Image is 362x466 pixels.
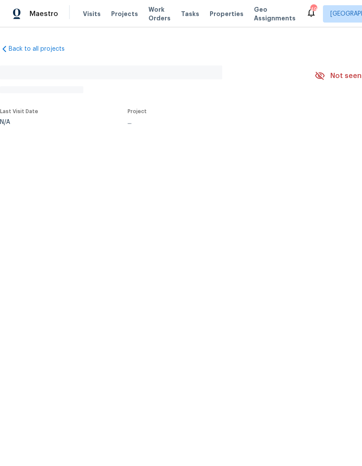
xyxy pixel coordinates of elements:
[128,119,294,125] div: ...
[30,10,58,18] span: Maestro
[83,10,101,18] span: Visits
[310,5,316,14] div: 49
[181,11,199,17] span: Tasks
[148,5,171,23] span: Work Orders
[210,10,244,18] span: Properties
[254,5,296,23] span: Geo Assignments
[128,109,147,114] span: Project
[111,10,138,18] span: Projects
